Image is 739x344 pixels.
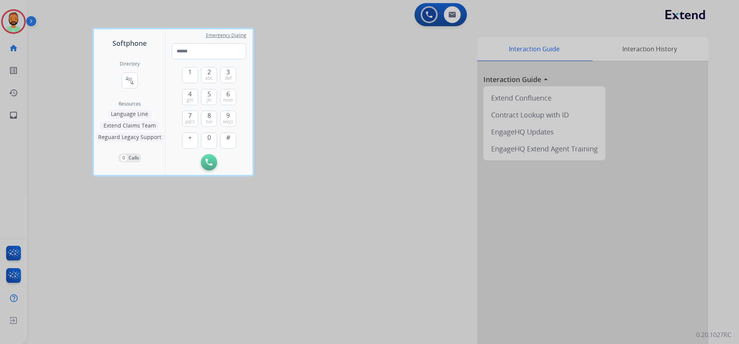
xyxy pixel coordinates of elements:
[125,76,134,85] mat-icon: connect_without_contact
[107,109,152,119] button: Language Line
[182,89,198,105] button: 4ghi
[201,133,217,149] button: 0
[223,119,233,125] span: wxyz
[118,153,141,163] button: 0Calls
[696,330,731,339] p: 0.20.1027RC
[206,32,246,39] span: Emergency Dialing
[201,67,217,83] button: 2abc
[220,89,236,105] button: 6mno
[182,133,198,149] button: +
[188,89,192,99] span: 4
[120,154,127,161] p: 0
[112,38,147,49] span: Softphone
[220,67,236,83] button: 3def
[220,133,236,149] button: #
[205,75,213,81] span: abc
[207,111,211,120] span: 8
[188,67,192,77] span: 1
[120,61,140,67] h2: Directory
[182,111,198,127] button: 7pqrs
[188,111,192,120] span: 7
[206,119,212,125] span: tuv
[207,97,211,103] span: jkl
[206,159,212,166] img: call-button
[223,97,233,103] span: mno
[225,75,232,81] span: def
[100,121,160,130] button: Extend Claims Team
[201,89,217,105] button: 5jkl
[207,133,211,142] span: 0
[226,67,230,77] span: 3
[220,111,236,127] button: 9wxyz
[94,133,165,142] button: Reguard Legacy Support
[207,67,211,77] span: 2
[207,89,211,99] span: 5
[129,154,139,161] p: Calls
[182,67,198,83] button: 1
[188,133,192,142] span: +
[226,133,230,142] span: #
[119,101,141,107] span: Resources
[187,97,193,103] span: ghi
[201,111,217,127] button: 8tuv
[226,111,230,120] span: 9
[226,89,230,99] span: 6
[185,119,195,125] span: pqrs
